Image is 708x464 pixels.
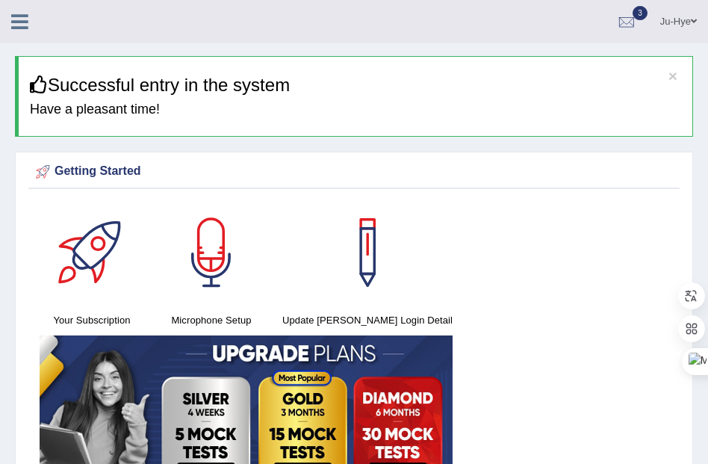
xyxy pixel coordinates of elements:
span: 3 [633,6,648,20]
div: Getting Started [32,161,676,183]
h3: Successful entry in the system [30,75,681,95]
h4: Have a pleasant time! [30,102,681,117]
button: × [668,68,677,84]
h4: Update [PERSON_NAME] Login Detail [279,312,456,328]
h4: Your Subscription [40,312,144,328]
h4: Microphone Setup [159,312,264,328]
